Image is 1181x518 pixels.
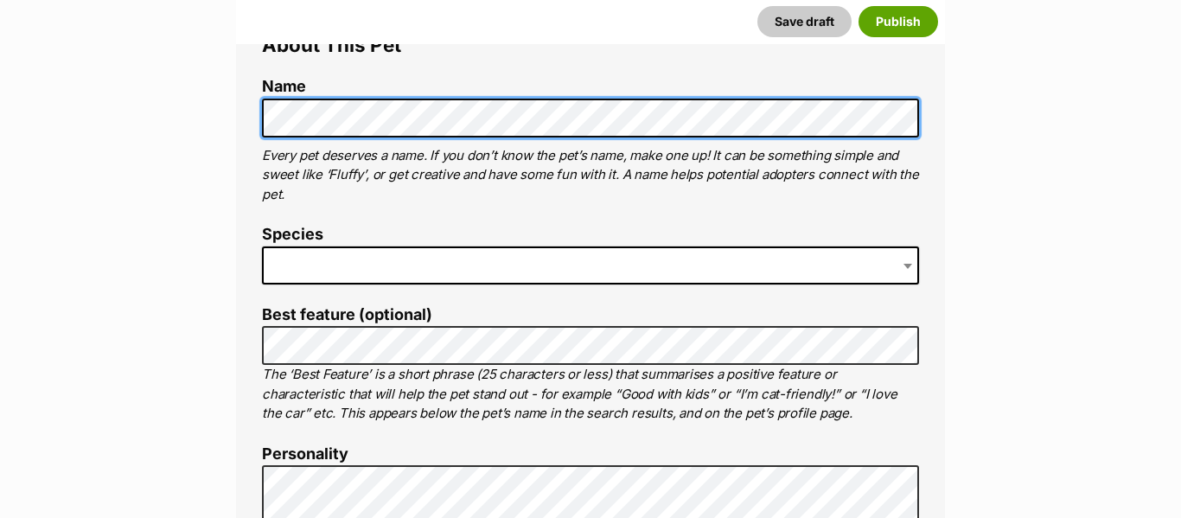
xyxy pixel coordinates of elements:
[262,365,919,424] p: The ‘Best Feature’ is a short phrase (25 characters or less) that summarises a positive feature o...
[262,445,919,464] label: Personality
[262,33,401,56] span: About This Pet
[262,226,919,244] label: Species
[262,78,919,96] label: Name
[757,6,852,37] button: Save draft
[262,306,919,324] label: Best feature (optional)
[262,146,919,205] p: Every pet deserves a name. If you don’t know the pet’s name, make one up! It can be something sim...
[859,6,938,37] button: Publish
